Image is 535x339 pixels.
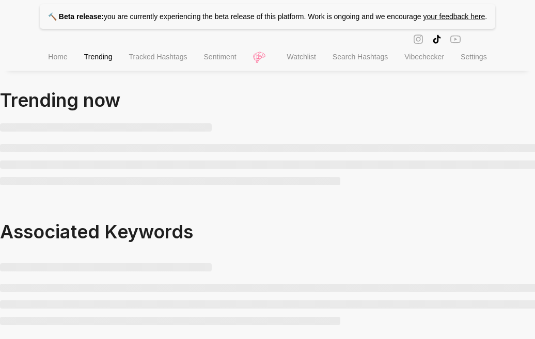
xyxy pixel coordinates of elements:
span: instagram [413,33,423,45]
a: your feedback here [423,12,485,21]
span: youtube [450,33,461,45]
strong: 🔨 Beta release: [48,12,104,21]
span: Sentiment [204,53,237,61]
span: Search Hashtags [333,53,388,61]
span: Home [48,53,67,61]
span: Vibechecker [404,53,444,61]
span: Watchlist [287,53,316,61]
span: Trending [84,53,113,61]
span: Tracked Hashtags [129,53,187,61]
span: Settings [461,53,487,61]
p: you are currently experiencing the beta release of this platform. Work is ongoing and we encourage . [40,4,495,29]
